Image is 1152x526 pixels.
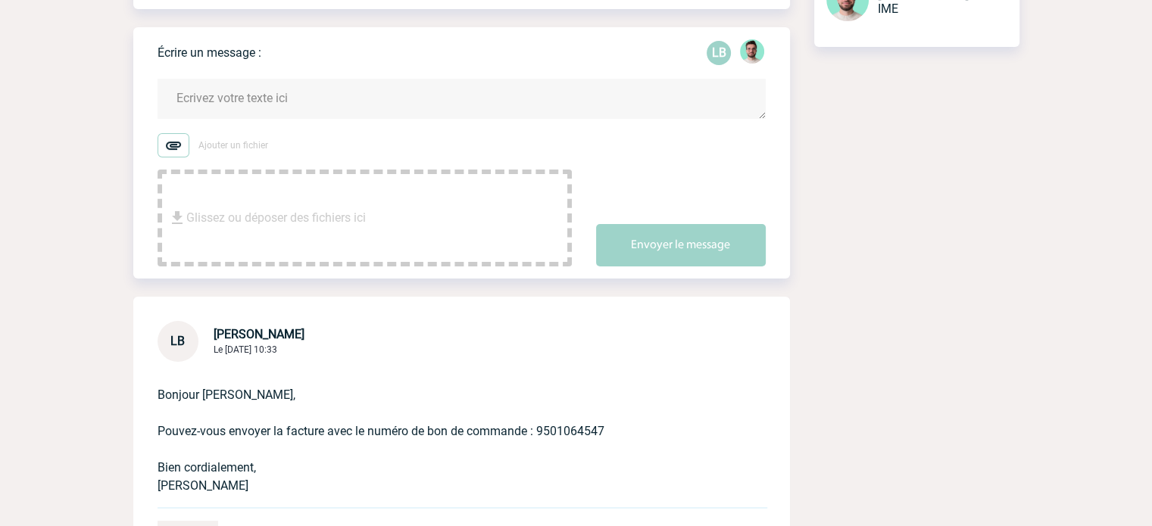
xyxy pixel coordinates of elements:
[168,209,186,227] img: file_download.svg
[198,140,268,151] span: Ajouter un fichier
[170,334,185,348] span: LB
[214,344,277,355] span: Le [DATE] 10:33
[214,327,304,341] span: [PERSON_NAME]
[740,39,764,67] div: Benjamin ROLAND
[158,45,261,60] p: Écrire un message :
[707,41,731,65] div: Laurence BOUCHER
[186,180,366,256] span: Glissez ou déposer des fichiers ici
[707,41,731,65] p: LB
[596,224,766,266] button: Envoyer le message
[740,39,764,64] img: 121547-2.png
[158,362,723,495] p: Bonjour [PERSON_NAME], Pouvez-vous envoyer la facture avec le numéro de bon de commande : 9501064...
[878,2,898,16] span: IME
